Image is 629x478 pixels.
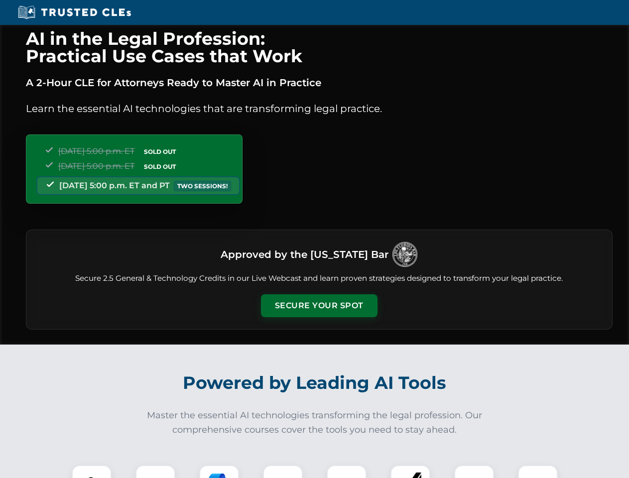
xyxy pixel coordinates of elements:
img: Logo [392,242,417,267]
span: SOLD OUT [140,161,179,172]
p: Master the essential AI technologies transforming the legal profession. Our comprehensive courses... [140,408,489,437]
p: Secure 2.5 General & Technology Credits in our Live Webcast and learn proven strategies designed ... [38,273,600,284]
h3: Approved by the [US_STATE] Bar [221,245,388,263]
button: Secure Your Spot [261,294,377,317]
h1: AI in the Legal Profession: Practical Use Cases that Work [26,30,613,65]
p: A 2-Hour CLE for Attorneys Ready to Master AI in Practice [26,75,613,91]
h2: Powered by Leading AI Tools [39,365,591,400]
span: [DATE] 5:00 p.m. ET [58,146,134,156]
p: Learn the essential AI technologies that are transforming legal practice. [26,101,613,117]
span: [DATE] 5:00 p.m. ET [58,161,134,171]
span: SOLD OUT [140,146,179,157]
img: Trusted CLEs [15,5,134,20]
